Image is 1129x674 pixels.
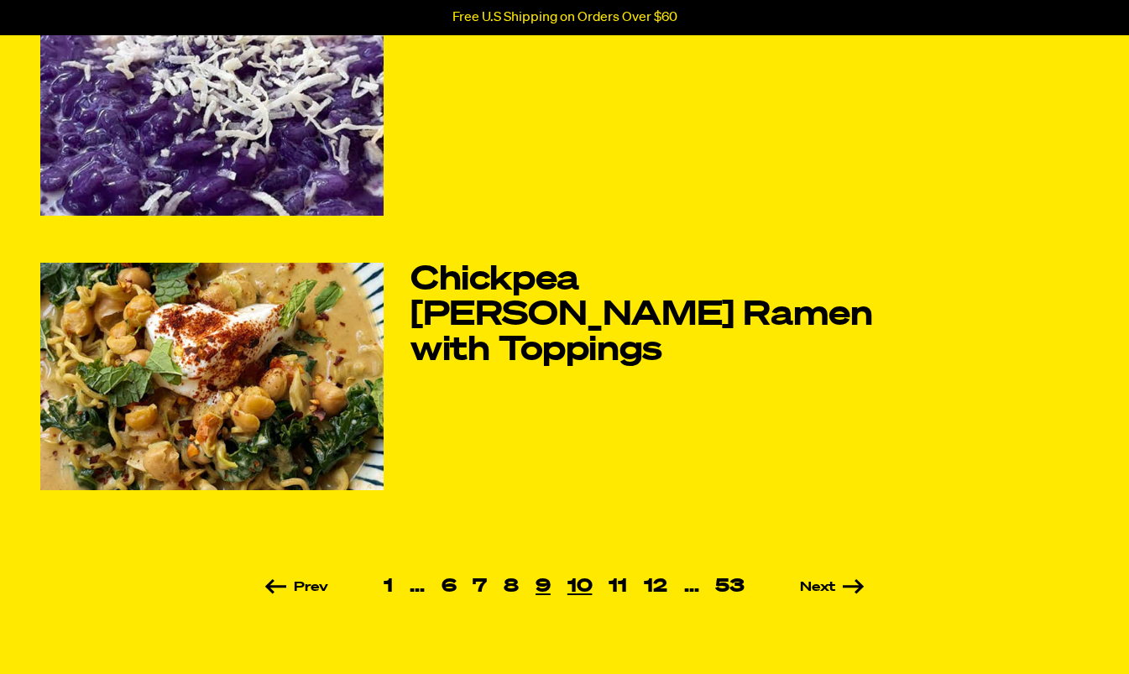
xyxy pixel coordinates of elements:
a: Next [753,581,865,594]
a: 12 [635,577,676,596]
a: 11 [600,577,635,596]
a: 53 [707,577,753,596]
a: Chickpea [PERSON_NAME] Ramen with Toppings [410,263,874,368]
span: … [676,577,708,596]
a: 7 [464,577,495,596]
span: 9 [527,577,559,596]
img: Chickpea Curry Ramen with Toppings [40,263,384,490]
a: 6 [433,577,465,596]
p: Free U.S Shipping on Orders Over $60 [452,10,677,25]
a: 8 [495,577,527,596]
span: … [401,577,433,596]
a: 1 [375,577,401,596]
a: 10 [559,577,601,596]
a: Prev [264,581,375,594]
